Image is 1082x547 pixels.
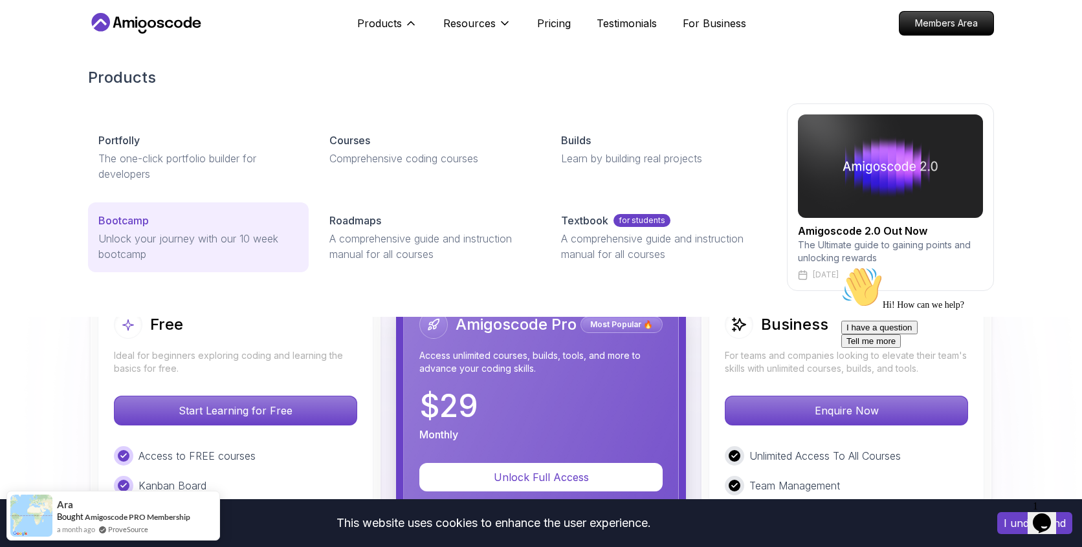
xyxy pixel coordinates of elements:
[150,314,183,335] h2: Free
[57,524,95,535] span: a month ago
[5,59,82,73] button: I have a question
[98,133,140,148] p: Portfolly
[329,133,370,148] p: Courses
[899,11,994,36] a: Members Area
[115,396,357,425] p: Start Learning for Free
[5,73,65,87] button: Tell me more
[725,349,968,375] p: For teams and companies looking to elevate their team's skills with unlimited courses, builds, an...
[138,478,206,493] p: Kanban Board
[443,16,511,41] button: Resources
[319,122,540,177] a: CoursesComprehensive coding courses
[138,448,256,464] p: Access to FREE courses
[10,495,52,537] img: provesource social proof notification image
[85,512,190,522] a: Amigoscode PRO Membership
[114,396,357,425] button: Start Learning for Free
[5,5,238,87] div: 👋Hi! How can we help?I have a questionTell me more
[597,16,657,31] a: Testimonials
[419,391,478,422] p: $ 29
[813,270,839,280] p: [DATE]
[319,202,540,272] a: RoadmapsA comprehensive guide and instruction manual for all courses
[725,396,967,425] p: Enquire Now
[798,239,983,264] p: The Ultimate guide to gaining points and unlocking rewards
[357,16,402,31] p: Products
[98,151,298,182] p: The one-click portfolio builder for developers
[561,231,761,262] p: A comprehensive guide and instruction manual for all courses
[561,133,591,148] p: Builds
[749,448,901,464] p: Unlimited Access To All Courses
[98,213,149,228] p: Bootcamp
[725,396,968,425] button: Enquire Now
[787,103,994,291] a: amigoscode 2.0Amigoscode 2.0 Out NowThe Ultimate guide to gaining points and unlocking rewards[DATE]
[435,469,647,485] p: Unlock Full Access
[10,509,978,537] div: This website uses cookies to enhance the user experience.
[900,12,993,35] p: Members Area
[88,202,309,272] a: BootcampUnlock your journey with our 10 week bootcamp
[5,39,128,48] span: Hi! How can we help?
[798,114,983,218] img: amigoscode 2.0
[419,349,663,375] p: Access unlimited courses, builds, tools, and more to advance your coding skills.
[551,202,771,272] a: Textbookfor studentsA comprehensive guide and instruction manual for all courses
[725,404,968,417] a: Enquire Now
[57,511,83,522] span: Bought
[114,404,357,417] a: Start Learning for Free
[419,427,458,442] p: Monthly
[114,349,357,375] p: Ideal for beginners exploring coding and learning the basics for free.
[419,471,663,484] a: Unlock Full Access
[551,122,771,177] a: BuildsLearn by building real projects
[613,214,670,227] p: for students
[761,314,828,335] h2: Business
[357,16,417,41] button: Products
[582,318,661,331] p: Most Popular 🔥
[836,261,1069,489] iframe: chat widget
[108,524,148,535] a: ProveSource
[5,5,47,47] img: :wave:
[88,67,994,88] h2: Products
[561,151,761,166] p: Learn by building real projects
[1028,495,1069,534] iframe: chat widget
[798,223,983,239] h2: Amigoscode 2.0 Out Now
[98,231,298,262] p: Unlock your journey with our 10 week bootcamp
[329,213,381,228] p: Roadmaps
[561,213,608,228] p: Textbook
[329,231,529,262] p: A comprehensive guide and instruction manual for all courses
[683,16,746,31] a: For Business
[419,463,663,491] button: Unlock Full Access
[749,478,840,493] p: Team Management
[456,314,577,335] h2: Amigoscode Pro
[57,499,73,510] span: Ara
[329,151,529,166] p: Comprehensive coding courses
[537,16,571,31] a: Pricing
[443,16,496,31] p: Resources
[997,512,1072,534] button: Accept cookies
[88,122,309,192] a: PortfollyThe one-click portfolio builder for developers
